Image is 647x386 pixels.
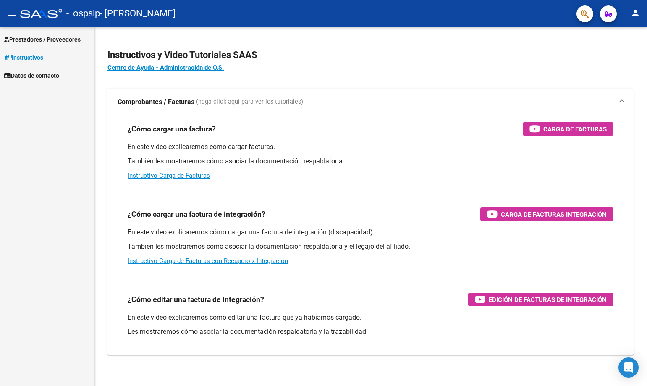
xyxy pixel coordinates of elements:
mat-icon: menu [7,8,17,18]
p: También les mostraremos cómo asociar la documentación respaldatoria y el legajo del afiliado. [128,242,613,251]
span: Edición de Facturas de integración [489,294,607,305]
h3: ¿Cómo editar una factura de integración? [128,294,264,305]
span: (haga click aquí para ver los tutoriales) [196,97,303,107]
p: Les mostraremos cómo asociar la documentación respaldatoria y la trazabilidad. [128,327,613,336]
button: Edición de Facturas de integración [468,293,613,306]
p: En este video explicaremos cómo cargar una factura de integración (discapacidad). [128,228,613,237]
mat-icon: person [630,8,640,18]
div: Comprobantes / Facturas (haga click aquí para ver los tutoriales) [107,116,634,355]
span: Datos de contacto [4,71,59,80]
p: En este video explicaremos cómo cargar facturas. [128,142,613,152]
div: Open Intercom Messenger [618,357,639,378]
strong: Comprobantes / Facturas [118,97,194,107]
h3: ¿Cómo cargar una factura de integración? [128,208,265,220]
a: Instructivo Carga de Facturas con Recupero x Integración [128,257,288,265]
span: Instructivos [4,53,43,62]
mat-expansion-panel-header: Comprobantes / Facturas (haga click aquí para ver los tutoriales) [107,89,634,116]
a: Instructivo Carga de Facturas [128,172,210,179]
h3: ¿Cómo cargar una factura? [128,123,216,135]
button: Carga de Facturas [523,122,613,136]
span: - [PERSON_NAME] [100,4,176,23]
p: En este video explicaremos cómo editar una factura que ya habíamos cargado. [128,313,613,322]
span: Carga de Facturas Integración [501,209,607,220]
p: También les mostraremos cómo asociar la documentación respaldatoria. [128,157,613,166]
a: Centro de Ayuda - Administración de O.S. [107,64,224,71]
span: Prestadores / Proveedores [4,35,81,44]
span: - ospsip [66,4,100,23]
h2: Instructivos y Video Tutoriales SAAS [107,47,634,63]
button: Carga de Facturas Integración [480,207,613,221]
span: Carga de Facturas [543,124,607,134]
